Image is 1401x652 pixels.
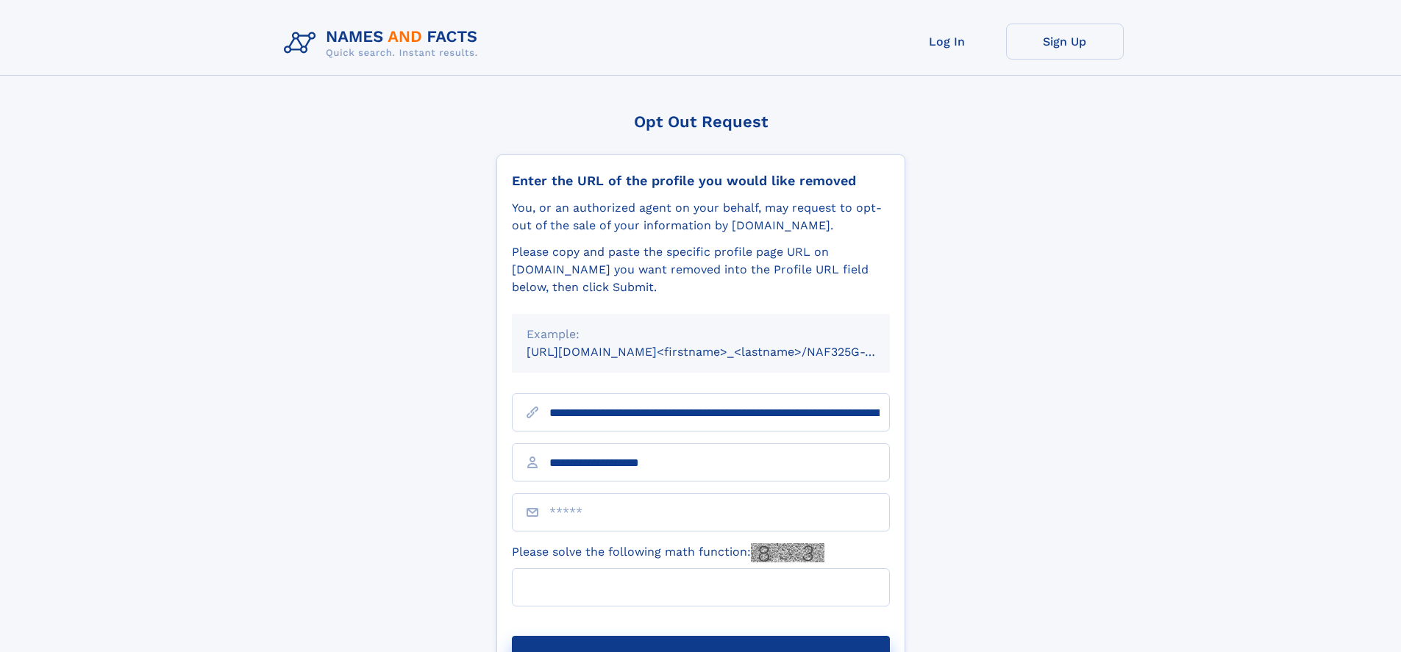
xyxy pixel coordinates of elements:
[888,24,1006,60] a: Log In
[512,243,890,296] div: Please copy and paste the specific profile page URL on [DOMAIN_NAME] you want removed into the Pr...
[1006,24,1124,60] a: Sign Up
[512,199,890,234] div: You, or an authorized agent on your behalf, may request to opt-out of the sale of your informatio...
[278,24,490,63] img: Logo Names and Facts
[527,345,918,359] small: [URL][DOMAIN_NAME]<firstname>_<lastname>/NAF325G-xxxxxxxx
[527,326,875,343] div: Example:
[512,173,890,189] div: Enter the URL of the profile you would like removed
[512,543,824,562] label: Please solve the following math function:
[496,112,905,131] div: Opt Out Request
